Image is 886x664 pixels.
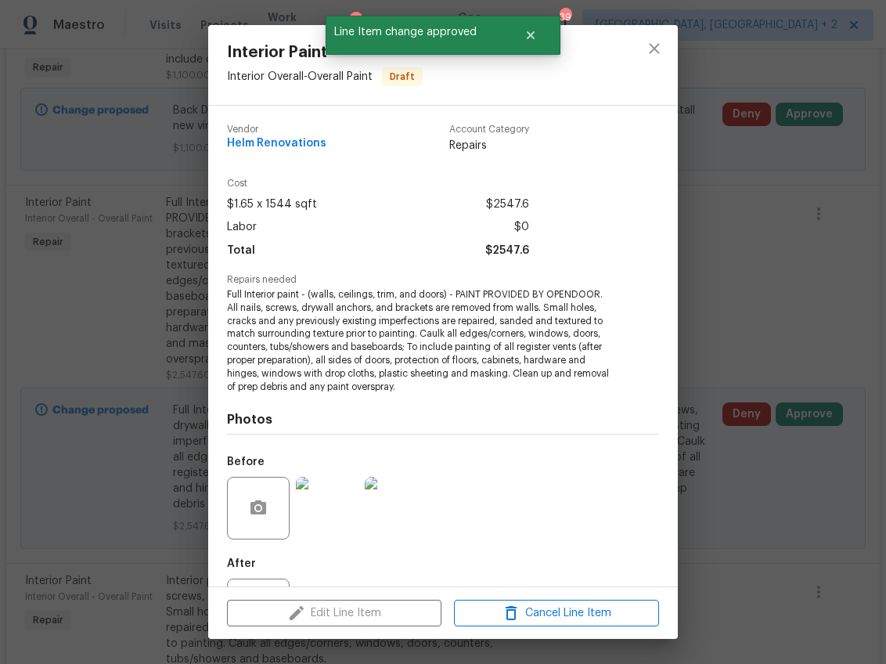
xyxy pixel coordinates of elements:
[227,456,265,467] h5: Before
[454,600,659,627] button: Cancel Line Item
[485,240,529,262] span: $2547.6
[227,288,616,393] span: Full Interior paint - (walls, ceilings, trim, and doors) - PAINT PROVIDED BY OPENDOOR. All nails,...
[514,216,529,239] span: $0
[459,604,654,623] span: Cancel Line Item
[227,44,423,61] span: Interior Paint
[505,20,556,51] button: Close
[227,240,255,262] span: Total
[227,71,373,82] span: Interior Overall - Overall Paint
[227,125,326,135] span: Vendor
[449,125,529,135] span: Account Category
[227,138,326,150] span: Helm Renovations
[227,216,257,239] span: Labor
[227,412,659,428] h4: Photos
[449,138,529,153] span: Repairs
[227,179,529,189] span: Cost
[227,275,659,285] span: Repairs needed
[326,16,505,49] span: Line Item change approved
[227,193,317,216] span: $1.65 x 1544 sqft
[384,69,421,85] span: Draft
[227,558,256,569] h5: After
[560,9,571,25] div: 39
[636,30,673,67] button: close
[350,12,362,27] div: 1
[486,193,529,216] span: $2547.6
